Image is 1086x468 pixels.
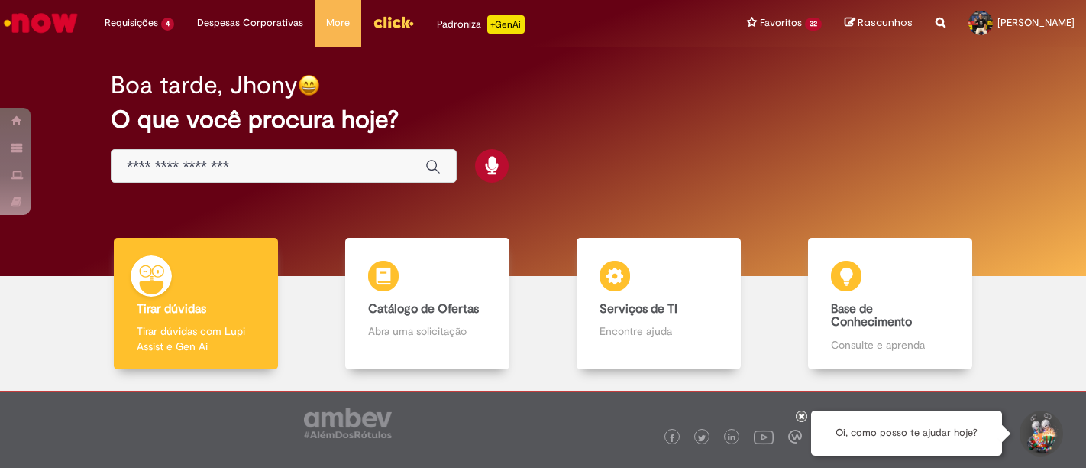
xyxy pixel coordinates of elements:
img: logo_footer_workplace.png [788,430,802,444]
img: ServiceNow [2,8,80,38]
a: Base de Conhecimento Consulte e aprenda [774,238,1006,370]
span: More [326,15,350,31]
a: Tirar dúvidas Tirar dúvidas com Lupi Assist e Gen Ai [80,238,312,370]
h2: Boa tarde, Jhony [111,72,298,99]
span: 4 [161,18,174,31]
p: Encontre ajuda [600,323,717,339]
span: Rascunhos [858,15,913,30]
b: Catálogo de Ofertas [368,301,479,317]
img: click_logo_yellow_360x200.png [373,11,414,34]
img: logo_footer_twitter.png [698,434,706,442]
b: Base de Conhecimento [831,301,912,330]
p: Abra uma solicitação [368,323,486,339]
img: logo_footer_facebook.png [668,434,676,442]
img: happy-face.png [298,74,320,96]
span: Despesas Corporativas [197,15,303,31]
img: logo_footer_linkedin.png [728,434,735,443]
span: 32 [805,18,822,31]
b: Serviços de TI [600,301,677,317]
img: logo_footer_youtube.png [754,427,774,447]
p: +GenAi [487,15,525,34]
button: Iniciar Conversa de Suporte [1017,411,1063,457]
a: Catálogo de Ofertas Abra uma solicitação [312,238,543,370]
img: logo_footer_ambev_rotulo_gray.png [304,408,392,438]
span: [PERSON_NAME] [997,16,1075,29]
h2: O que você procura hoje? [111,106,975,133]
div: Padroniza [437,15,525,34]
span: Requisições [105,15,158,31]
a: Rascunhos [845,16,913,31]
p: Tirar dúvidas com Lupi Assist e Gen Ai [137,323,254,354]
span: Favoritos [760,15,802,31]
a: Serviços de TI Encontre ajuda [543,238,774,370]
div: Oi, como posso te ajudar hoje? [811,411,1002,456]
b: Tirar dúvidas [137,301,206,317]
p: Consulte e aprenda [831,337,949,353]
